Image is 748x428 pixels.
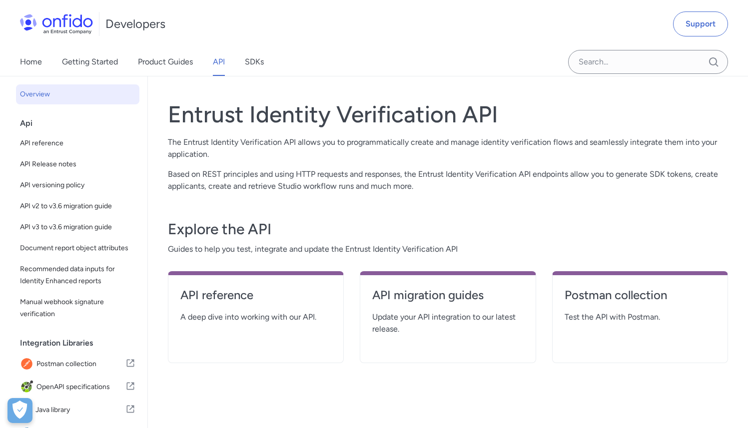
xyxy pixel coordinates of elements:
h1: Entrust Identity Verification API [168,100,728,128]
span: API v3 to v3.6 migration guide [20,221,135,233]
span: A deep dive into working with our API. [180,311,331,323]
a: API versioning policy [16,175,139,195]
span: Overview [20,88,135,100]
a: IconJava libraryJava library [16,399,139,421]
div: Cookie Preferences [7,398,32,423]
a: Getting Started [62,48,118,76]
a: API reference [16,133,139,153]
a: API v2 to v3.6 migration guide [16,196,139,216]
h4: API migration guides [372,287,523,303]
a: Recommended data inputs for Identity Enhanced reports [16,259,139,291]
h4: API reference [180,287,331,303]
p: Based on REST principles and using HTTP requests and responses, the Entrust Identity Verification... [168,168,728,192]
a: IconPostman collectionPostman collection [16,353,139,375]
a: Manual webhook signature verification [16,292,139,324]
img: Onfido Logo [20,14,93,34]
input: Onfido search input field [568,50,728,74]
a: Overview [16,84,139,104]
span: API reference [20,137,135,149]
a: API Release notes [16,154,139,174]
a: IconOpenAPI specificationsOpenAPI specifications [16,376,139,398]
button: Open Preferences [7,398,32,423]
span: Guides to help you test, integrate and update the Entrust Identity Verification API [168,243,728,255]
span: Test the API with Postman. [565,311,716,323]
span: API versioning policy [20,179,135,191]
h4: Postman collection [565,287,716,303]
span: Manual webhook signature verification [20,296,135,320]
a: Support [673,11,728,36]
img: IconOpenAPI specifications [20,380,36,394]
span: API v2 to v3.6 migration guide [20,200,135,212]
div: Integration Libraries [20,333,143,353]
span: Recommended data inputs for Identity Enhanced reports [20,263,135,287]
a: SDKs [245,48,264,76]
span: Postman collection [36,357,125,371]
img: IconPostman collection [20,357,36,371]
a: Document report object attributes [16,238,139,258]
h3: Explore the API [168,219,728,239]
a: Postman collection [565,287,716,311]
span: Java library [35,403,125,417]
a: API v3 to v3.6 migration guide [16,217,139,237]
a: API [213,48,225,76]
a: API reference [180,287,331,311]
a: Home [20,48,42,76]
p: The Entrust Identity Verification API allows you to programmatically create and manage identity v... [168,136,728,160]
span: OpenAPI specifications [36,380,125,394]
span: Update your API integration to our latest release. [372,311,523,335]
h1: Developers [105,16,165,32]
div: Api [20,113,143,133]
a: Product Guides [138,48,193,76]
a: API migration guides [372,287,523,311]
span: API Release notes [20,158,135,170]
span: Document report object attributes [20,242,135,254]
